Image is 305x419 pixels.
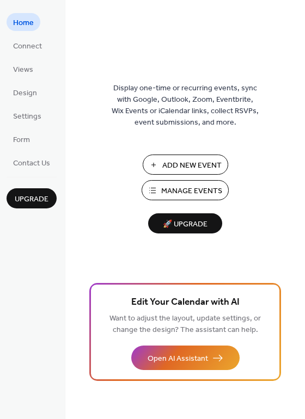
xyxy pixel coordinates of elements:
[13,41,42,52] span: Connect
[7,36,48,54] a: Connect
[7,130,36,148] a: Form
[148,213,222,233] button: 🚀 Upgrade
[7,60,40,78] a: Views
[13,158,50,169] span: Contact Us
[7,107,48,125] a: Settings
[112,83,259,128] span: Display one-time or recurring events, sync with Google, Outlook, Zoom, Eventbrite, Wix Events or ...
[161,186,222,197] span: Manage Events
[13,64,33,76] span: Views
[155,217,216,232] span: 🚀 Upgrade
[15,194,48,205] span: Upgrade
[13,88,37,99] span: Design
[162,160,222,171] span: Add New Event
[142,180,229,200] button: Manage Events
[7,13,40,31] a: Home
[13,111,41,122] span: Settings
[143,155,228,175] button: Add New Event
[13,17,34,29] span: Home
[131,346,240,370] button: Open AI Assistant
[7,83,44,101] a: Design
[148,353,208,365] span: Open AI Assistant
[131,295,240,310] span: Edit Your Calendar with AI
[7,188,57,208] button: Upgrade
[7,153,57,171] a: Contact Us
[109,311,261,337] span: Want to adjust the layout, update settings, or change the design? The assistant can help.
[13,134,30,146] span: Form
